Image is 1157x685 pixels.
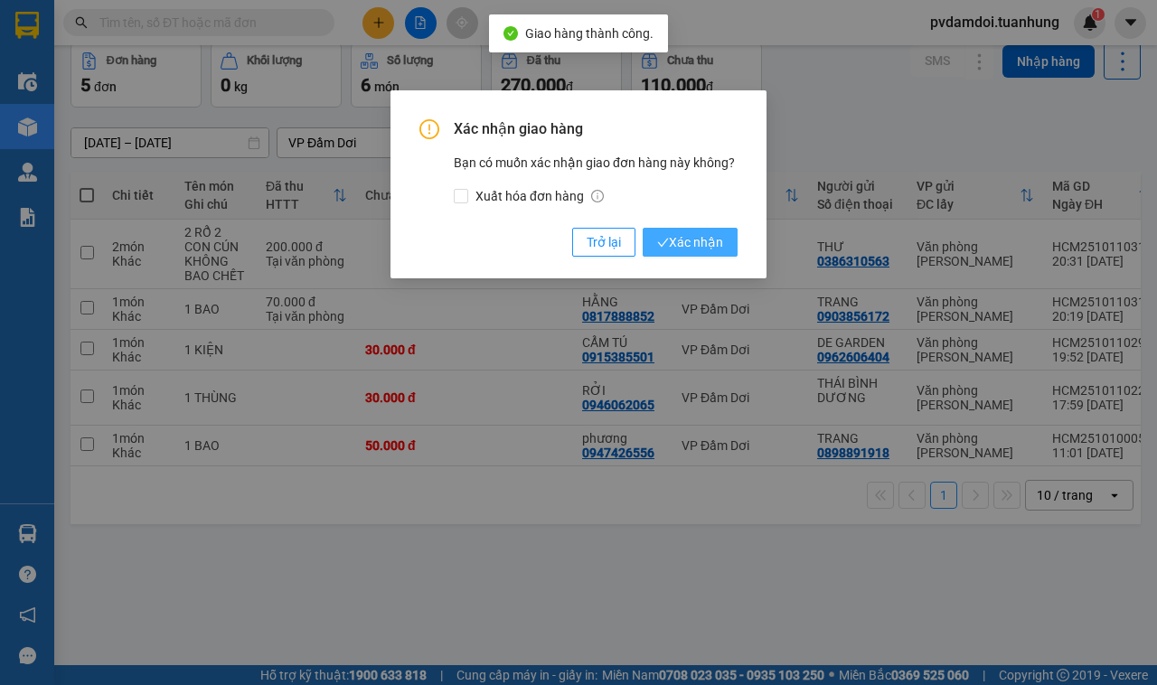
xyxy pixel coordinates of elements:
[525,26,654,41] span: Giao hàng thành công.
[419,119,439,139] span: exclamation-circle
[468,186,611,206] span: Xuất hóa đơn hàng
[454,119,738,139] span: Xác nhận giao hàng
[657,232,723,252] span: Xác nhận
[572,228,635,257] button: Trở lại
[454,153,738,206] div: Bạn có muốn xác nhận giao đơn hàng này không?
[587,232,621,252] span: Trở lại
[591,190,604,202] span: info-circle
[657,237,669,249] span: check
[503,26,518,41] span: check-circle
[643,228,738,257] button: checkXác nhận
